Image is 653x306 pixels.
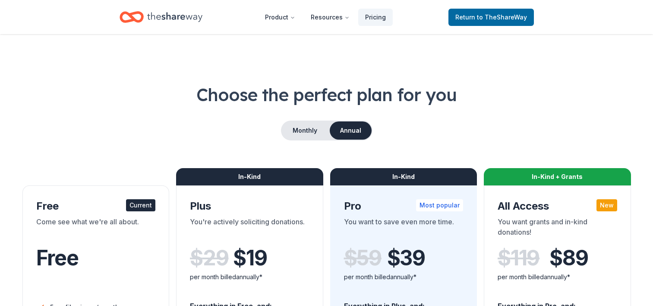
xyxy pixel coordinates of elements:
[448,9,534,26] a: Returnto TheShareWay
[190,199,309,213] div: Plus
[36,245,79,271] span: Free
[233,246,267,270] span: $ 19
[498,272,617,282] div: per month billed annually*
[282,121,328,140] button: Monthly
[190,217,309,241] div: You're actively soliciting donations.
[176,168,323,185] div: In-Kind
[21,83,632,107] h1: Choose the perfect plan for you
[330,121,372,140] button: Annual
[304,9,356,26] button: Resources
[484,168,631,185] div: In-Kind + Grants
[416,199,463,211] div: Most popular
[258,9,302,26] button: Product
[455,12,527,22] span: Return
[126,199,155,211] div: Current
[596,199,617,211] div: New
[387,246,425,270] span: $ 39
[344,217,464,241] div: You want to save even more time.
[344,199,464,213] div: Pro
[258,7,393,27] nav: Main
[498,199,617,213] div: All Access
[36,217,156,241] div: Come see what we're all about.
[36,199,156,213] div: Free
[190,272,309,282] div: per month billed annually*
[477,13,527,21] span: to TheShareWay
[330,168,477,185] div: In-Kind
[549,246,588,270] span: $ 89
[358,9,393,26] a: Pricing
[120,7,202,27] a: Home
[344,272,464,282] div: per month billed annually*
[498,217,617,241] div: You want grants and in-kind donations!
